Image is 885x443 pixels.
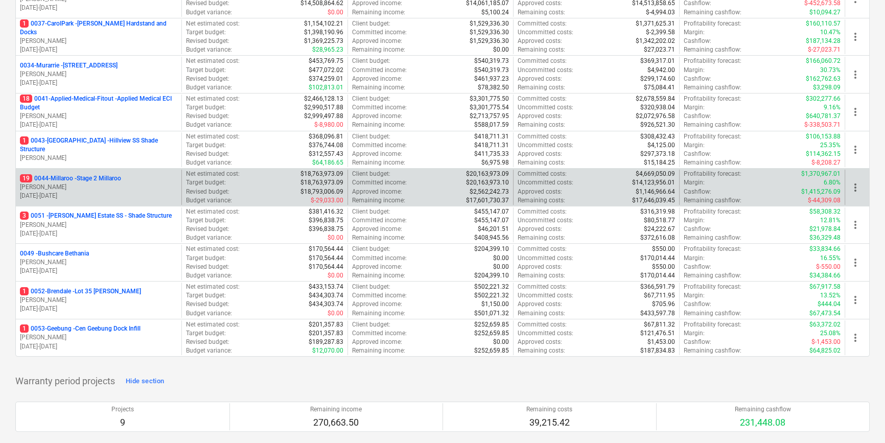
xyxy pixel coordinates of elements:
[352,158,405,167] p: Remaining income :
[312,158,343,167] p: $64,186.65
[518,112,562,121] p: Approved costs :
[518,66,573,75] p: Uncommitted costs :
[518,103,573,112] p: Uncommitted costs :
[644,216,675,225] p: $80,518.77
[474,216,509,225] p: $455,147.07
[352,37,402,45] p: Approved income :
[20,45,177,54] p: [DATE] - [DATE]
[311,196,343,205] p: $-29,033.00
[518,283,567,291] p: Committed costs :
[314,121,343,129] p: $-8,980.00
[352,263,402,271] p: Approved income :
[684,66,705,75] p: Margin :
[809,8,841,17] p: $10,094.27
[126,376,164,387] div: Hide section
[20,112,177,121] p: [PERSON_NAME]
[640,150,675,158] p: $297,373.18
[309,66,343,75] p: $477,072.02
[644,225,675,234] p: $24,222.67
[684,225,711,234] p: Cashflow :
[518,196,565,205] p: Remaining costs :
[684,150,711,158] p: Cashflow :
[684,103,705,112] p: Margin :
[186,121,232,129] p: Budget variance :
[186,158,232,167] p: Budget variance :
[684,263,711,271] p: Cashflow :
[636,170,675,178] p: $4,669,050.09
[186,263,229,271] p: Revised budget :
[632,178,675,187] p: $14,123,956.01
[684,178,705,187] p: Margin :
[186,112,229,121] p: Revised budget :
[684,188,711,196] p: Cashflow :
[518,234,565,242] p: Remaining costs :
[352,170,390,178] p: Client budget :
[684,245,741,253] p: Profitability forecast :
[304,19,343,28] p: $1,154,102.21
[20,287,29,295] span: 1
[186,28,226,37] p: Target budget :
[493,254,509,263] p: $0.00
[304,103,343,112] p: $2,990,517.88
[352,216,407,225] p: Committed income :
[518,95,567,103] p: Committed costs :
[834,394,885,443] iframe: Chat Widget
[684,121,741,129] p: Remaining cashflow :
[474,57,509,65] p: $540,319.73
[186,141,226,150] p: Target budget :
[518,19,567,28] p: Committed costs :
[352,75,402,83] p: Approved income :
[123,373,167,389] button: Hide section
[352,254,407,263] p: Committed income :
[647,66,675,75] p: $4,942.00
[684,132,741,141] p: Profitability forecast :
[20,95,177,112] p: 0041-Applied-Medical-Fitout - Applied Medical ECI Budget
[20,136,29,145] span: 1
[20,79,177,87] p: [DATE] - [DATE]
[470,95,509,103] p: $3,301,775.50
[644,158,675,167] p: $15,184.25
[20,19,29,28] span: 1
[352,66,407,75] p: Committed income :
[481,8,509,17] p: $5,100.24
[640,271,675,280] p: $170,014.44
[809,271,841,280] p: $34,384.66
[474,207,509,216] p: $455,147.07
[684,141,705,150] p: Margin :
[646,8,675,17] p: $-4,994.03
[20,183,177,192] p: [PERSON_NAME]
[20,229,177,238] p: [DATE] - [DATE]
[352,57,390,65] p: Client budget :
[20,70,177,79] p: [PERSON_NAME]
[640,132,675,141] p: $308,432.43
[186,103,226,112] p: Target budget :
[186,225,229,234] p: Revised budget :
[813,83,841,92] p: $3,298.09
[644,83,675,92] p: $75,084.41
[474,121,509,129] p: $588,017.59
[647,141,675,150] p: $4,125.00
[806,112,841,121] p: $640,781.37
[644,45,675,54] p: $27,023.71
[518,150,562,158] p: Approved costs :
[186,37,229,45] p: Revised budget :
[304,28,343,37] p: $1,398,190.96
[300,188,343,196] p: $18,793,006.09
[309,57,343,65] p: $453,769.75
[849,294,861,306] span: more_vert
[352,28,407,37] p: Committed income :
[309,283,343,291] p: $433,153.74
[652,263,675,271] p: $550.00
[684,28,705,37] p: Margin :
[640,75,675,83] p: $299,174.60
[684,216,705,225] p: Margin :
[352,132,390,141] p: Client budget :
[636,188,675,196] p: $1,146,966.64
[186,254,226,263] p: Target budget :
[820,216,841,225] p: 12.81%
[186,95,240,103] p: Net estimated cost :
[518,271,565,280] p: Remaining costs :
[186,216,226,225] p: Target budget :
[352,207,390,216] p: Client budget :
[849,68,861,81] span: more_vert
